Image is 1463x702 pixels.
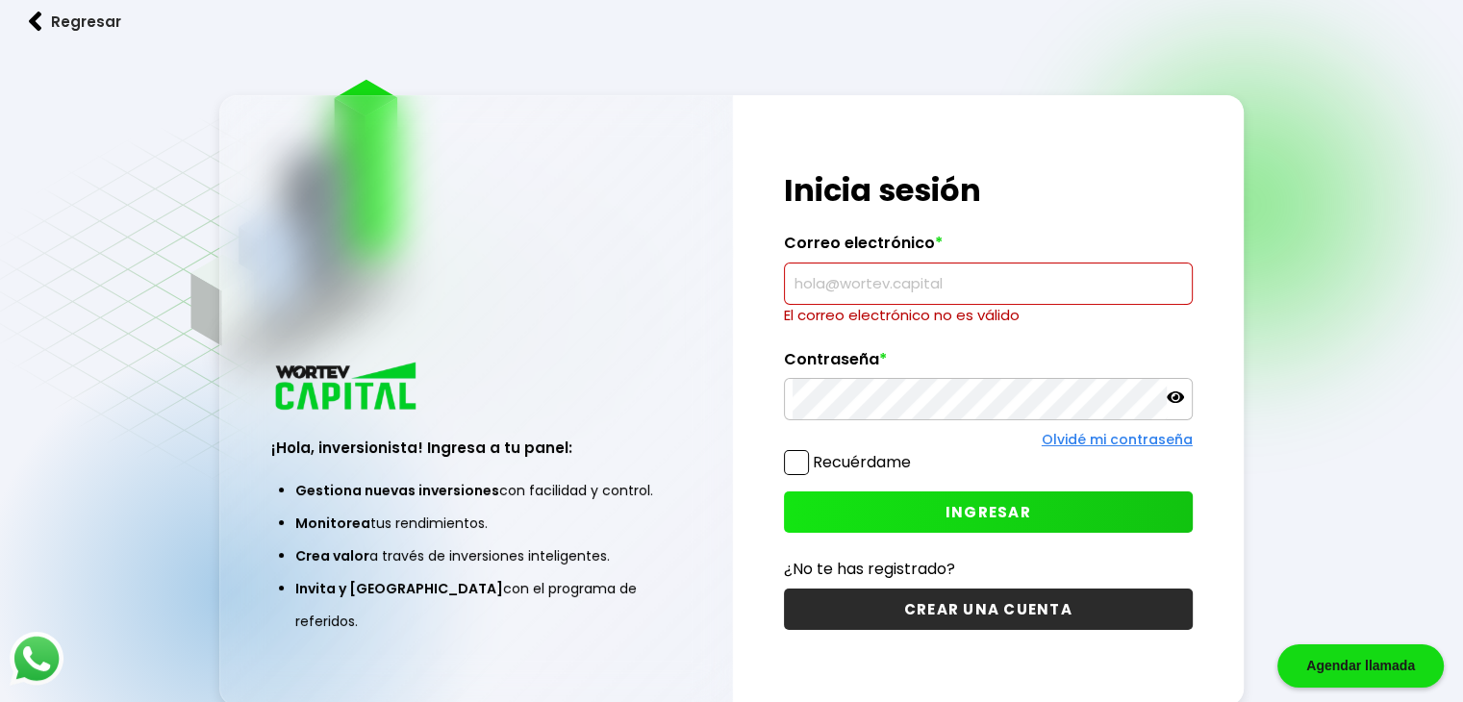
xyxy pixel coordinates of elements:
[784,557,1193,581] p: ¿No te has registrado?
[295,507,656,539] li: tus rendimientos.
[813,451,911,473] label: Recuérdame
[784,350,1193,379] label: Contraseña
[784,491,1193,533] button: INGRESAR
[295,546,369,565] span: Crea valor
[29,12,42,32] img: flecha izquierda
[295,481,499,500] span: Gestiona nuevas inversiones
[271,360,423,416] img: logo_wortev_capital
[295,572,656,638] li: con el programa de referidos.
[1277,644,1444,688] div: Agendar llamada
[295,514,370,533] span: Monitorea
[946,502,1031,522] span: INGRESAR
[295,539,656,572] li: a través de inversiones inteligentes.
[784,557,1193,630] a: ¿No te has registrado?CREAR UNA CUENTA
[295,579,503,598] span: Invita y [GEOGRAPHIC_DATA]
[784,167,1193,213] h1: Inicia sesión
[784,234,1193,263] label: Correo electrónico
[784,305,1193,326] p: El correo electrónico no es válido
[793,263,1184,304] input: hola@wortev.capital
[784,589,1193,630] button: CREAR UNA CUENTA
[10,632,63,686] img: logos_whatsapp-icon.242b2217.svg
[1042,430,1193,449] a: Olvidé mi contraseña
[271,437,680,459] h3: ¡Hola, inversionista! Ingresa a tu panel:
[295,474,656,507] li: con facilidad y control.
